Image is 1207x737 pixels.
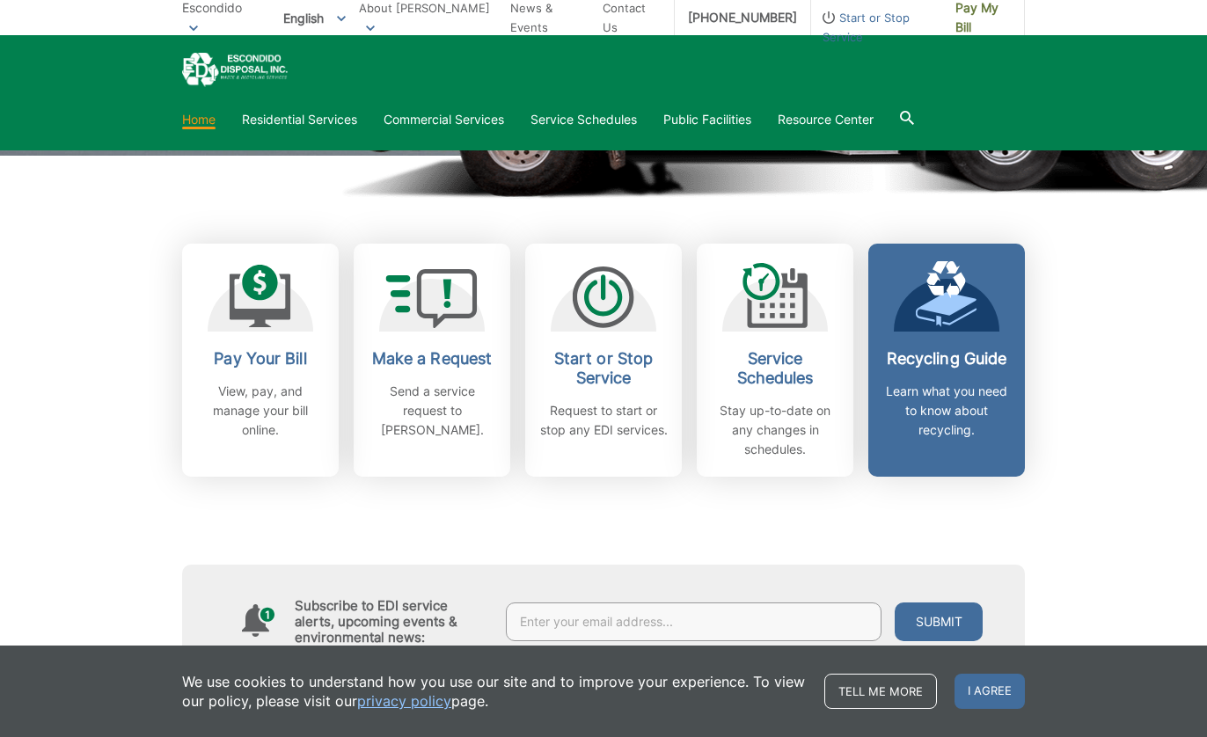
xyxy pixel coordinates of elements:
[697,244,853,477] a: Service Schedules Stay up-to-date on any changes in schedules.
[182,53,288,87] a: EDCD logo. Return to the homepage.
[881,382,1012,440] p: Learn what you need to know about recycling.
[868,244,1025,477] a: Recycling Guide Learn what you need to know about recycling.
[182,672,807,711] p: We use cookies to understand how you use our site and to improve your experience. To view our pol...
[367,349,497,368] h2: Make a Request
[195,349,326,368] h2: Pay Your Bill
[195,382,326,440] p: View, pay, and manage your bill online.
[710,349,840,388] h2: Service Schedules
[270,4,359,33] span: English
[895,602,983,641] button: Submit
[384,110,504,129] a: Commercial Services
[354,244,510,477] a: Make a Request Send a service request to [PERSON_NAME].
[357,691,451,711] a: privacy policy
[538,401,669,440] p: Request to start or stop any EDI services.
[182,110,216,129] a: Home
[710,401,840,459] p: Stay up-to-date on any changes in schedules.
[295,598,488,646] h4: Subscribe to EDI service alerts, upcoming events & environmental news:
[778,110,874,129] a: Resource Center
[530,110,637,129] a: Service Schedules
[955,674,1025,709] span: I agree
[242,110,357,129] a: Residential Services
[367,382,497,440] p: Send a service request to [PERSON_NAME].
[824,674,937,709] a: Tell me more
[881,349,1012,368] h2: Recycling Guide
[506,602,881,641] input: Enter your email address...
[663,110,751,129] a: Public Facilities
[182,244,339,477] a: Pay Your Bill View, pay, and manage your bill online.
[538,349,669,388] h2: Start or Stop Service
